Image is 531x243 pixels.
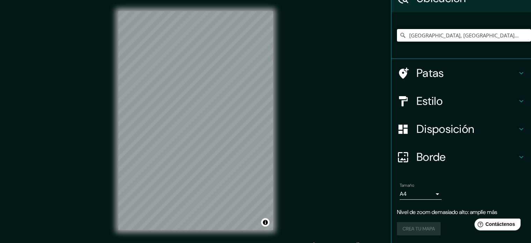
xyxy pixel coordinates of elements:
[416,66,444,80] font: Patas
[391,115,531,143] div: Disposición
[416,150,446,164] font: Borde
[416,94,443,108] font: Estilo
[261,218,270,227] button: Activar o desactivar atribución
[391,59,531,87] div: Patas
[397,208,497,216] font: Nivel de zoom demasiado alto: amplíe más
[118,11,273,230] canvas: Mapa
[391,87,531,115] div: Estilo
[400,190,407,198] font: A4
[400,183,414,188] font: Tamaño
[397,29,531,42] input: Elige tu ciudad o zona
[469,216,523,235] iframe: Lanzador de widgets de ayuda
[391,143,531,171] div: Borde
[416,122,474,136] font: Disposición
[400,188,442,200] div: A4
